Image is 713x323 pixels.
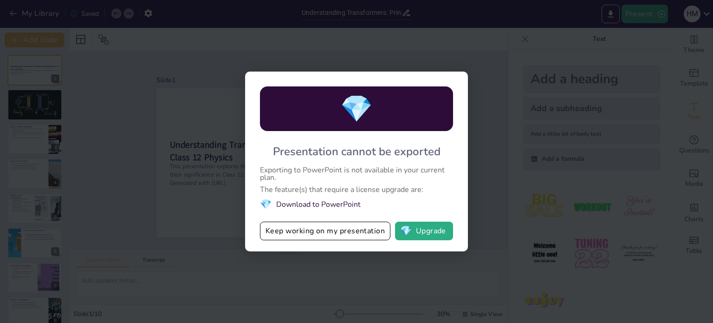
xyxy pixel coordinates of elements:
button: Keep working on my presentation [260,222,390,240]
span: diamond [260,198,272,211]
span: diamond [400,226,412,236]
div: The feature(s) that require a license upgrade are: [260,186,453,193]
li: Download to PowerPoint [260,198,453,211]
div: Exporting to PowerPoint is not available in your current plan. [260,166,453,181]
button: diamondUpgrade [395,222,453,240]
div: Presentation cannot be exported [273,144,441,159]
span: diamond [340,91,373,127]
